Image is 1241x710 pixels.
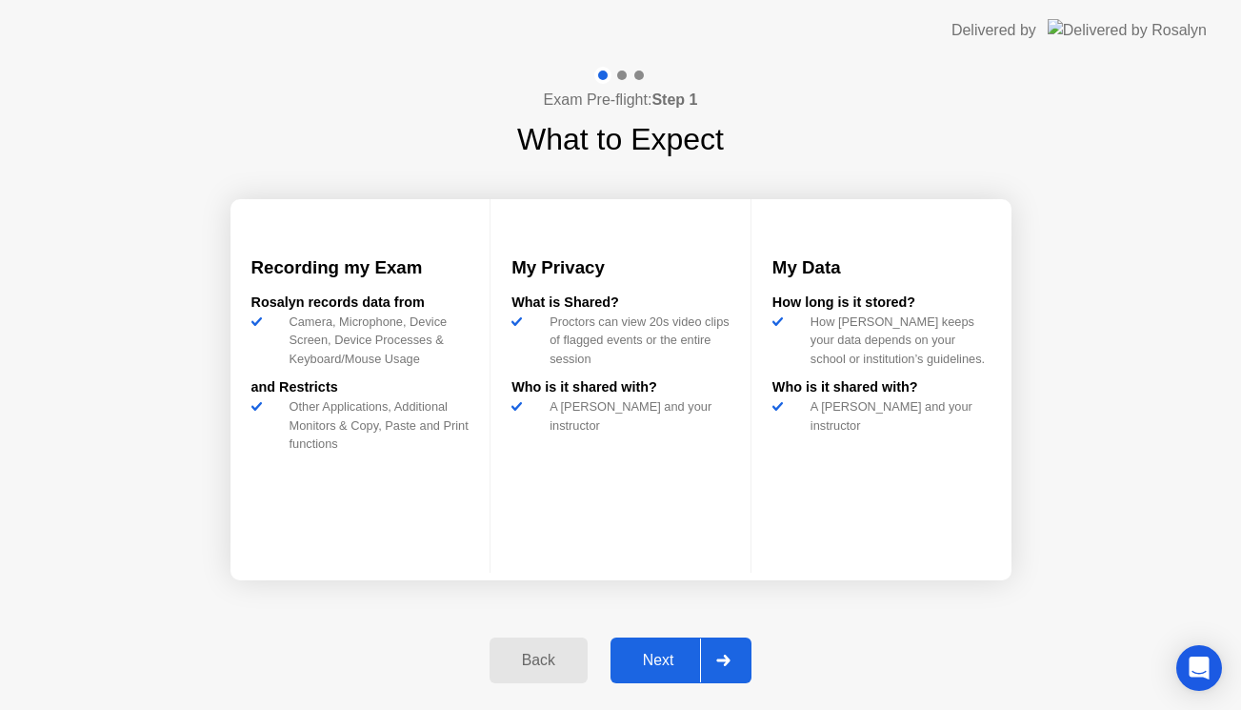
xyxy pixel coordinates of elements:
[610,638,752,683] button: Next
[282,313,470,368] div: Camera, Microphone, Device Screen, Device Processes & Keyboard/Mouse Usage
[495,652,582,669] div: Back
[772,254,991,281] h3: My Data
[772,377,991,398] div: Who is it shared with?
[511,377,730,398] div: Who is it shared with?
[803,397,991,434] div: A [PERSON_NAME] and your instructor
[517,116,724,162] h1: What to Expect
[542,397,730,434] div: A [PERSON_NAME] and your instructor
[511,293,730,314] div: What is Shared?
[251,254,470,281] h3: Recording my Exam
[616,652,701,669] div: Next
[511,254,730,281] h3: My Privacy
[803,313,991,368] div: How [PERSON_NAME] keeps your data depends on your school or institution’s guidelines.
[772,293,991,314] div: How long is it stored?
[651,91,697,108] b: Step 1
[544,89,698,112] h4: Exam Pre-flight:
[951,19,1036,42] div: Delivered by
[490,638,588,683] button: Back
[251,377,470,398] div: and Restricts
[542,313,730,368] div: Proctors can view 20s video clips of flagged events or the entire session
[251,293,470,314] div: Rosalyn records data from
[1048,19,1207,41] img: Delivered by Rosalyn
[1176,645,1222,691] div: Open Intercom Messenger
[282,397,470,453] div: Other Applications, Additional Monitors & Copy, Paste and Print functions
